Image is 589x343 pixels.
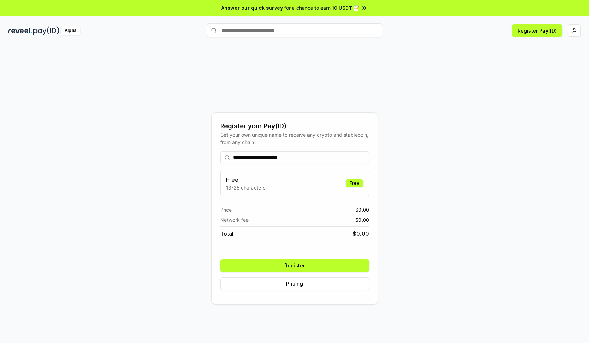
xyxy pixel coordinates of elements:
button: Pricing [220,277,369,290]
span: $ 0.00 [355,216,369,224]
span: for a chance to earn 10 USDT 📝 [284,4,359,12]
button: Register Pay(ID) [512,24,562,37]
span: Price [220,206,232,213]
button: Register [220,259,369,272]
span: $ 0.00 [353,229,369,238]
span: Total [220,229,233,238]
div: Alpha [61,26,80,35]
img: pay_id [33,26,59,35]
h3: Free [226,176,265,184]
div: Get your own unique name to receive any crypto and stablecoin, from any chain [220,131,369,146]
span: Network fee [220,216,249,224]
span: Answer our quick survey [221,4,283,12]
span: $ 0.00 [355,206,369,213]
img: reveel_dark [8,26,32,35]
div: Free [346,179,363,187]
div: Register your Pay(ID) [220,121,369,131]
p: 13-25 characters [226,184,265,191]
